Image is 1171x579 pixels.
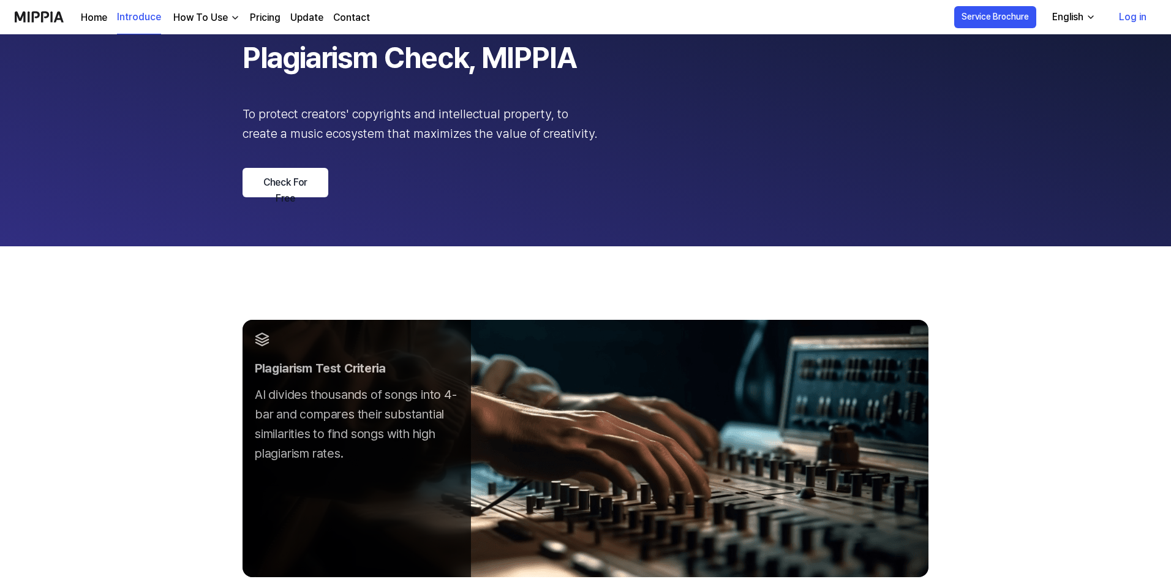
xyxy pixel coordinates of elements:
div: How To Use [171,10,230,25]
a: Introduce [117,1,161,34]
div: Plagiarism Test Criteria [255,359,459,377]
a: Contact [333,10,370,25]
button: Service Brochure [954,6,1036,28]
a: Update [290,10,323,25]
img: firstImage [243,320,928,577]
a: Pricing [250,10,281,25]
a: Home [81,10,107,25]
img: layer [255,332,269,347]
img: down [230,13,240,23]
button: English [1042,5,1103,29]
div: AI divides thousands of songs into 4-bar and compares their substantial similarities to find song... [255,385,459,463]
button: How To Use [171,10,240,25]
div: To protect creators' copyrights and intellectual property, to create a music ecosystem that maxim... [243,104,598,143]
div: English [1050,10,1086,25]
a: Check For Free [243,168,328,197]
